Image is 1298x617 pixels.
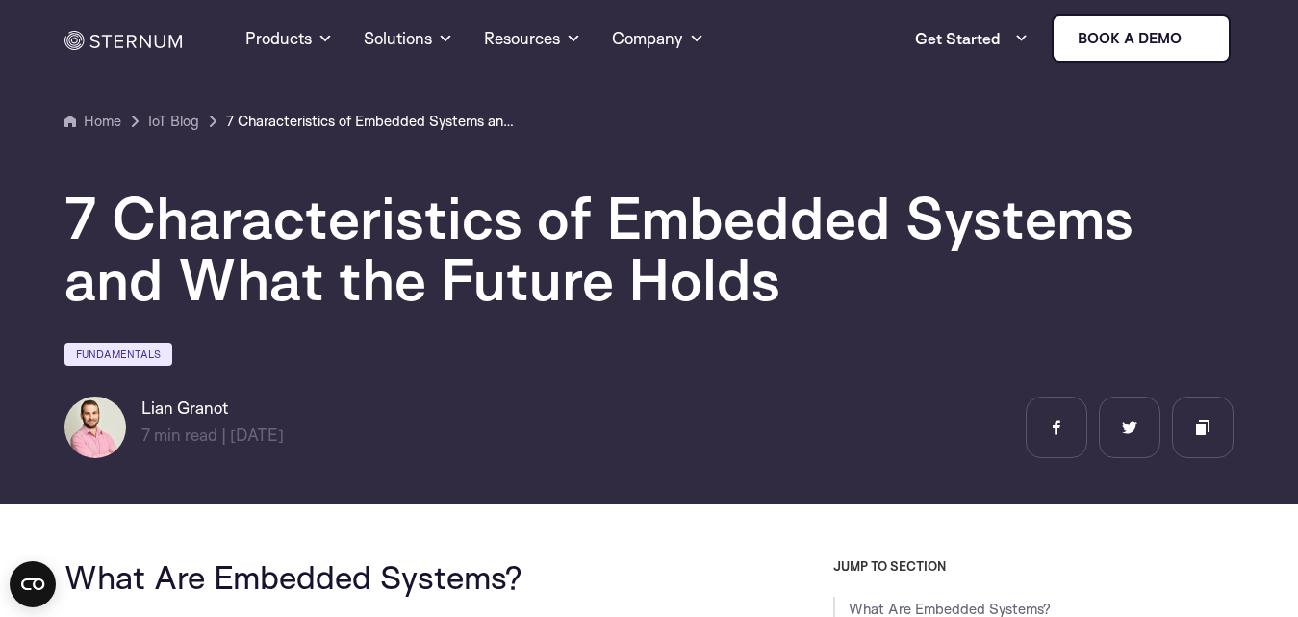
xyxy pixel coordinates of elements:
[612,4,704,73] a: Company
[141,424,150,445] span: 7
[141,424,226,445] span: min read |
[833,558,1233,574] h3: JUMP TO SECTION
[245,4,333,73] a: Products
[64,343,172,366] a: Fundamentals
[1189,31,1205,46] img: sternum iot
[915,19,1029,58] a: Get Started
[148,110,199,133] a: IoT Blog
[64,556,522,597] span: What Are Embedded Systems?
[64,187,1219,310] h1: 7 Characteristics of Embedded Systems and What the Future Holds
[10,561,56,607] button: Open CMP widget
[226,110,515,133] a: 7 Characteristics of Embedded Systems and What the Future Holds
[230,424,284,445] span: [DATE]
[484,4,581,73] a: Resources
[64,110,121,133] a: Home
[64,397,126,458] img: Lian Granot
[364,4,453,73] a: Solutions
[141,397,284,420] h6: Lian Granot
[1052,14,1231,63] a: Book a demo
